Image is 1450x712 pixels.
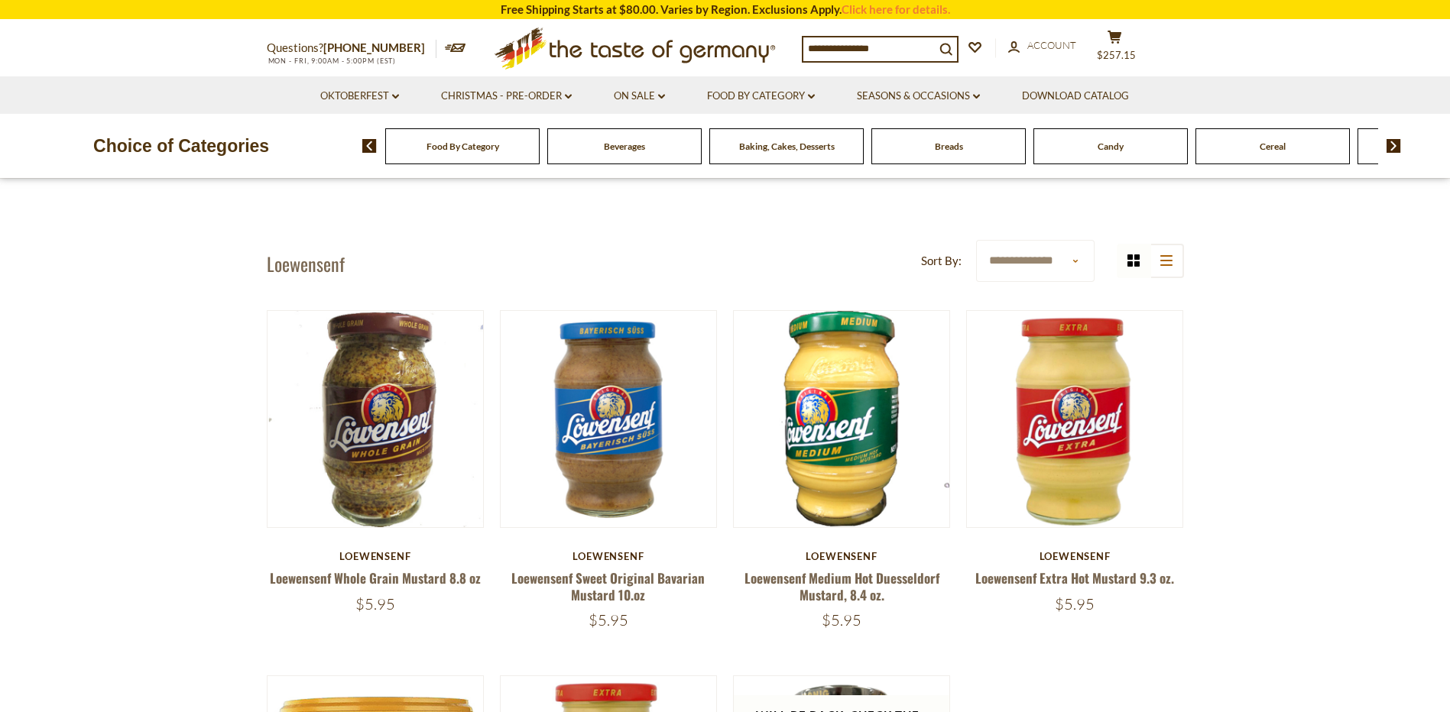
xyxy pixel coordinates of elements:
a: Candy [1098,141,1124,152]
img: previous arrow [362,139,377,153]
img: next arrow [1387,139,1401,153]
a: Christmas - PRE-ORDER [441,88,572,105]
div: Loewensenf [500,550,718,562]
a: Click here for details. [842,2,950,16]
a: Loewensenf Sweet Original Bavarian Mustard 10.oz [511,568,705,604]
span: $257.15 [1097,49,1136,61]
a: Loewensenf Medium Hot Duesseldorf Mustard, 8.4 oz. [744,568,939,604]
a: [PHONE_NUMBER] [323,40,425,54]
a: Oktoberfest [320,88,399,105]
a: Loewensenf Whole Grain Mustard 8.8 oz [270,568,481,587]
span: MON - FRI, 9:00AM - 5:00PM (EST) [267,57,397,65]
div: Loewensenf [267,550,485,562]
h1: Loewensenf [267,252,345,275]
a: Food By Category [707,88,815,105]
img: Loewensenf [501,311,717,527]
a: Account [1008,37,1076,54]
a: Baking, Cakes, Desserts [739,141,835,152]
a: Download Catalog [1022,88,1129,105]
span: $5.95 [822,610,861,629]
label: Sort By: [921,251,962,270]
span: $5.95 [1055,594,1095,613]
a: Seasons & Occasions [857,88,980,105]
span: $5.95 [355,594,395,613]
img: Loewensenf [268,311,484,527]
span: Account [1027,39,1076,51]
div: Loewensenf [733,550,951,562]
a: Food By Category [427,141,499,152]
a: Beverages [604,141,645,152]
img: Loewensenf [967,311,1183,527]
button: $257.15 [1092,30,1138,68]
a: Breads [935,141,963,152]
p: Questions? [267,38,436,58]
img: Loewensenf [734,311,950,527]
a: Loewensenf Extra Hot Mustard 9.3 oz. [975,568,1174,587]
a: On Sale [614,88,665,105]
a: Cereal [1260,141,1286,152]
span: $5.95 [589,610,628,629]
div: Loewensenf [966,550,1184,562]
